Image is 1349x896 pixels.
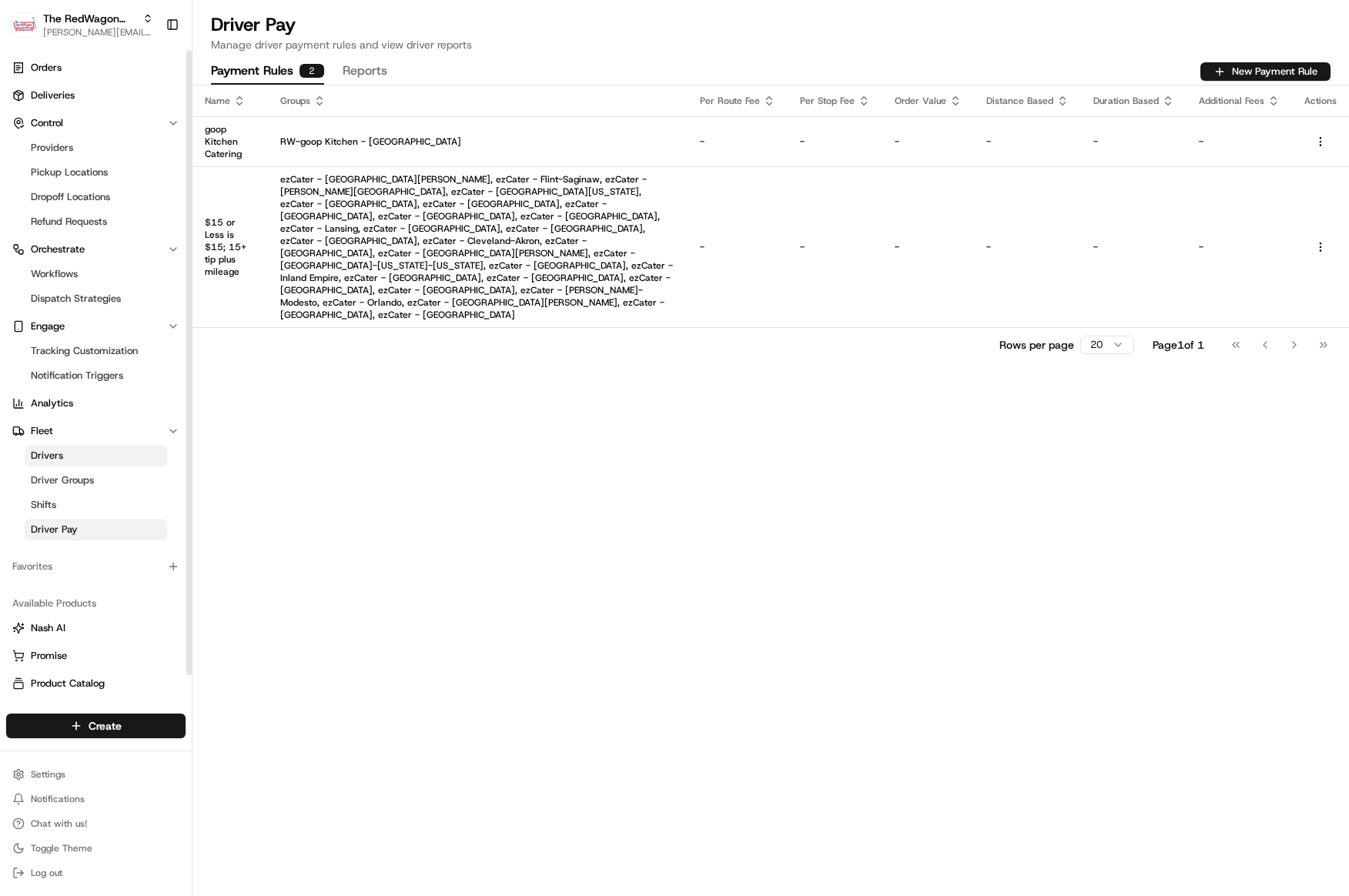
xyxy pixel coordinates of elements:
span: Refund Requests [31,215,107,229]
span: Providers [31,141,73,155]
div: Distance Based [986,95,1069,107]
p: - [800,241,870,253]
p: - [986,135,1069,148]
div: Available Products [6,591,186,616]
button: Fleet [6,419,186,443]
span: Fleet [31,424,53,438]
a: Orders [6,55,186,80]
p: goop Kitchen Catering [205,123,256,160]
button: The RedWagon Delivers [43,11,136,26]
span: Control [31,116,63,130]
p: - [895,135,962,148]
a: Drivers [25,445,167,466]
span: Chat with us! [31,817,87,830]
p: - [700,241,775,253]
span: Drivers [31,449,63,463]
div: Favorites [6,554,186,579]
div: Name [205,95,256,107]
button: Control [6,111,186,135]
p: - [1199,241,1280,253]
p: RW-goop Kitchen - [GEOGRAPHIC_DATA] [280,135,675,148]
p: - [986,241,1069,253]
p: Manage driver payment rules and view driver reports [211,37,1331,52]
button: Create [6,714,186,738]
div: Per Stop Fee [800,95,870,107]
div: 2 [300,64,324,78]
div: Page 1 of 1 [1153,337,1204,353]
p: - [700,135,775,148]
span: Dropoff Locations [31,190,110,204]
span: Analytics [31,396,73,410]
span: Driver Groups [31,473,94,487]
button: Orchestrate [6,237,186,262]
p: $15 or Less is $15; 15+ tip plus mileage [205,216,256,278]
span: Orders [31,61,62,75]
button: Log out [6,862,186,884]
div: Order Value [895,95,962,107]
span: Dispatch Strategies [31,292,121,306]
button: Toggle Theme [6,837,186,859]
p: Rows per page [999,337,1074,353]
span: Engage [31,319,65,333]
button: Chat with us! [6,813,186,834]
button: Nash AI [6,616,186,640]
div: Duration Based [1093,95,1174,107]
button: Engage [6,314,186,339]
button: Reports [343,59,387,85]
a: Promise [12,649,179,663]
span: Toggle Theme [31,842,92,854]
a: Workflows [25,263,167,285]
div: Additional Fees [1199,95,1280,107]
p: ezCater - [GEOGRAPHIC_DATA][PERSON_NAME], ezCater - Flint-Saginaw, ezCater - [PERSON_NAME][GEOGRA... [280,173,675,321]
a: Driver Groups [25,470,167,491]
div: Groups [280,95,675,107]
span: Promise [31,649,67,663]
a: Analytics [6,391,186,416]
span: Nash AI [31,621,65,635]
button: Promise [6,644,186,668]
a: Driver Pay [25,519,167,540]
p: - [1199,135,1280,148]
span: Notifications [31,793,85,805]
img: The RedWagon Delivers [12,12,37,37]
span: Shifts [31,498,56,512]
span: Notification Triggers [31,369,123,383]
button: Settings [6,764,186,785]
span: Driver Pay [31,523,78,537]
button: [PERSON_NAME][EMAIL_ADDRESS][DOMAIN_NAME] [43,26,153,38]
p: - [1093,241,1174,253]
span: Pickup Locations [31,165,108,179]
span: Settings [31,768,65,781]
a: Deliveries [6,83,186,108]
button: Notifications [6,788,186,810]
a: Tracking Customization [25,340,167,362]
a: Dropoff Locations [25,186,167,208]
span: Product Catalog [31,677,105,690]
p: - [1093,135,1174,148]
a: Product Catalog [12,677,179,690]
a: Pickup Locations [25,162,167,183]
a: Notification Triggers [25,365,167,386]
button: New Payment Rule [1200,62,1331,81]
span: Create [89,718,122,734]
a: Providers [25,137,167,159]
span: Workflows [31,267,78,281]
span: Tracking Customization [31,344,138,358]
p: - [800,135,870,148]
p: - [895,241,962,253]
a: Nash AI [12,621,179,635]
span: Deliveries [31,89,75,102]
h1: Driver Pay [211,12,1331,37]
a: Refund Requests [25,211,167,232]
button: Payment Rules [211,59,324,85]
div: Per Route Fee [700,95,775,107]
button: Product Catalog [6,671,186,696]
span: Orchestrate [31,242,85,256]
button: The RedWagon DeliversThe RedWagon Delivers[PERSON_NAME][EMAIL_ADDRESS][DOMAIN_NAME] [6,6,159,43]
a: Dispatch Strategies [25,288,167,309]
div: Actions [1304,95,1337,107]
span: Log out [31,867,62,879]
a: Shifts [25,494,167,516]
